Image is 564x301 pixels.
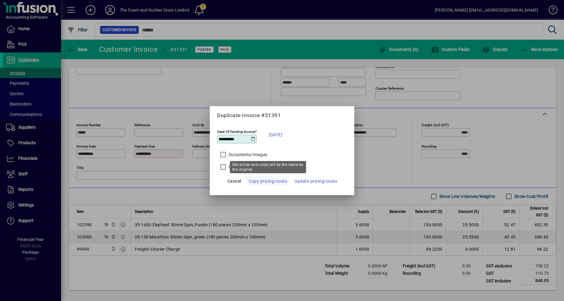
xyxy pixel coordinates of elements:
[269,131,282,138] span: [DATE]
[246,176,290,187] button: Copy pricing/costs
[227,177,241,185] span: Cancel
[227,152,267,158] label: Documents/Images
[230,161,306,173] div: Sell prices and costs will be the same as the original
[217,112,347,119] h5: Duplicate Invoice #31391
[224,176,244,187] button: Cancel
[266,127,285,142] button: [DATE]
[249,177,287,185] span: Copy pricing/costs
[292,176,340,187] button: Update pricing/costs
[294,177,337,185] span: Update pricing/costs
[217,129,255,134] mat-label: Date Of Pending Invoice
